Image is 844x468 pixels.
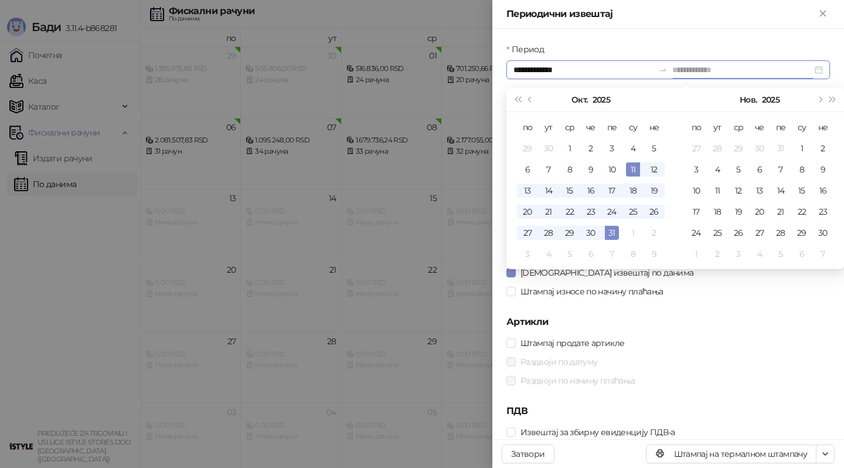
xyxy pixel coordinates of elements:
[686,138,707,159] td: 2025-10-27
[753,184,767,198] div: 13
[516,337,629,350] span: Штампај продате артикле
[622,180,644,201] td: 2025-10-18
[795,162,809,177] div: 8
[795,247,809,261] div: 6
[571,88,587,111] button: Изабери месец
[689,184,703,198] div: 10
[605,247,619,261] div: 7
[622,138,644,159] td: 2025-10-04
[622,222,644,243] td: 2025-11-01
[770,222,791,243] td: 2025-11-28
[707,138,728,159] td: 2025-10-28
[644,201,665,222] td: 2025-10-26
[689,226,703,240] div: 24
[710,162,724,177] div: 4
[710,247,724,261] div: 2
[538,138,559,159] td: 2025-09-30
[584,162,598,177] div: 9
[826,88,839,111] button: Следећа година (Control + right)
[520,184,535,198] div: 13
[686,180,707,201] td: 2025-11-10
[749,201,770,222] td: 2025-11-20
[686,243,707,264] td: 2025-12-01
[770,159,791,180] td: 2025-11-07
[517,117,538,138] th: по
[658,65,668,74] span: swap-right
[580,180,601,201] td: 2025-10-16
[749,180,770,201] td: 2025-11-13
[605,226,619,240] div: 31
[559,222,580,243] td: 2025-10-29
[731,162,746,177] div: 5
[584,226,598,240] div: 30
[584,247,598,261] div: 6
[753,141,767,155] div: 30
[707,180,728,201] td: 2025-11-11
[795,141,809,155] div: 1
[580,138,601,159] td: 2025-10-02
[707,222,728,243] td: 2025-11-25
[749,243,770,264] td: 2025-12-04
[753,162,767,177] div: 6
[622,201,644,222] td: 2025-10-25
[559,243,580,264] td: 2025-11-05
[559,138,580,159] td: 2025-10-01
[538,159,559,180] td: 2025-10-07
[728,180,749,201] td: 2025-11-12
[749,117,770,138] th: че
[502,445,554,463] button: Затвори
[644,138,665,159] td: 2025-10-05
[753,226,767,240] div: 27
[753,247,767,261] div: 4
[601,138,622,159] td: 2025-10-03
[795,205,809,219] div: 22
[644,117,665,138] th: не
[542,247,556,261] div: 4
[593,88,610,111] button: Изабери годину
[644,159,665,180] td: 2025-10-12
[731,184,746,198] div: 12
[774,162,788,177] div: 7
[605,205,619,219] div: 24
[626,205,640,219] div: 25
[689,205,703,219] div: 17
[791,222,812,243] td: 2025-11-29
[816,141,830,155] div: 2
[517,159,538,180] td: 2025-10-06
[542,162,556,177] div: 7
[710,141,724,155] div: 28
[812,243,833,264] td: 2025-12-07
[626,141,640,155] div: 4
[605,162,619,177] div: 10
[524,88,537,111] button: Претходни месец (PageUp)
[542,226,556,240] div: 28
[812,159,833,180] td: 2025-11-09
[516,266,698,279] span: [DEMOGRAPHIC_DATA] извештај по данима
[517,138,538,159] td: 2025-09-29
[538,117,559,138] th: ут
[563,247,577,261] div: 5
[728,201,749,222] td: 2025-11-19
[753,205,767,219] div: 20
[710,226,724,240] div: 25
[584,184,598,198] div: 16
[647,247,661,261] div: 9
[563,205,577,219] div: 22
[707,243,728,264] td: 2025-12-02
[812,201,833,222] td: 2025-11-23
[601,222,622,243] td: 2025-10-31
[812,138,833,159] td: 2025-11-02
[559,159,580,180] td: 2025-10-08
[580,201,601,222] td: 2025-10-23
[816,184,830,198] div: 16
[626,247,640,261] div: 8
[731,247,746,261] div: 3
[538,201,559,222] td: 2025-10-21
[622,243,644,264] td: 2025-11-08
[513,63,654,76] input: Период
[601,201,622,222] td: 2025-10-24
[728,159,749,180] td: 2025-11-05
[791,159,812,180] td: 2025-11-08
[816,247,830,261] div: 7
[542,184,556,198] div: 14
